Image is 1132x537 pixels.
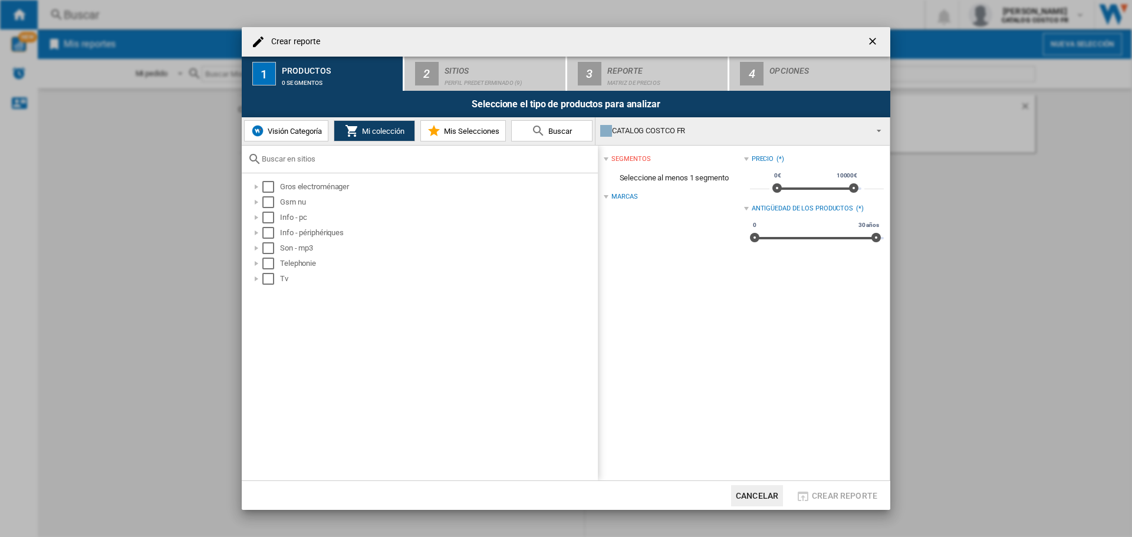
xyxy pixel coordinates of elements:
span: Visión Categoría [265,127,322,136]
img: wiser-icon-blue.png [251,124,265,138]
span: 0€ [772,171,783,180]
div: Son - mp3 [280,242,596,254]
div: Telephonie [280,258,596,269]
md-checkbox: Select [262,196,280,208]
div: Opciones [769,61,886,74]
div: 3 [578,62,601,85]
ng-md-icon: getI18NText('BUTTONS.CLOSE_DIALOG') [867,35,881,50]
button: 3 Reporte Matriz de precios [567,57,729,91]
div: CATALOG COSTCO FR [600,123,866,139]
div: Seleccione el tipo de productos para analizar [242,91,890,117]
button: getI18NText('BUTTONS.CLOSE_DIALOG') [862,30,886,54]
button: Buscar [511,120,593,141]
div: Productos [282,61,398,74]
md-checkbox: Select [262,212,280,223]
span: 30 años [857,220,881,230]
div: Precio [752,154,774,164]
div: Perfil predeterminado (9) [445,74,561,86]
md-checkbox: Select [262,258,280,269]
button: Mis Selecciones [420,120,506,141]
div: Sitios [445,61,561,74]
button: 2 Sitios Perfil predeterminado (9) [404,57,567,91]
span: Mis Selecciones [441,127,499,136]
md-checkbox: Select [262,227,280,239]
div: Gsm nu [280,196,596,208]
div: 1 [252,62,276,85]
div: 0 segmentos [282,74,398,86]
md-checkbox: Select [262,273,280,285]
span: Buscar [545,127,572,136]
button: Crear reporte [792,485,881,506]
md-checkbox: Select [262,181,280,193]
span: Crear reporte [812,491,877,500]
button: 1 Productos 0 segmentos [242,57,404,91]
button: Mi colección [334,120,415,141]
input: Buscar en sitios [262,154,592,163]
div: Info - pc [280,212,596,223]
span: 0 [751,220,758,230]
span: Seleccione al menos 1 segmento [604,167,743,189]
button: Visión Categoría [244,120,328,141]
div: Matriz de precios [607,74,723,86]
span: 10000€ [835,171,859,180]
button: 4 Opciones [729,57,890,91]
div: segmentos [611,154,650,164]
span: Mi colección [359,127,404,136]
h4: Crear reporte [265,36,320,48]
div: Gros electroménager [280,181,596,193]
md-checkbox: Select [262,242,280,254]
div: Marcas [611,192,637,202]
div: Antigüedad de los productos [752,204,853,213]
div: 2 [415,62,439,85]
div: 4 [740,62,764,85]
div: Info - périphériques [280,227,596,239]
div: Reporte [607,61,723,74]
div: Tv [280,273,596,285]
button: Cancelar [731,485,783,506]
